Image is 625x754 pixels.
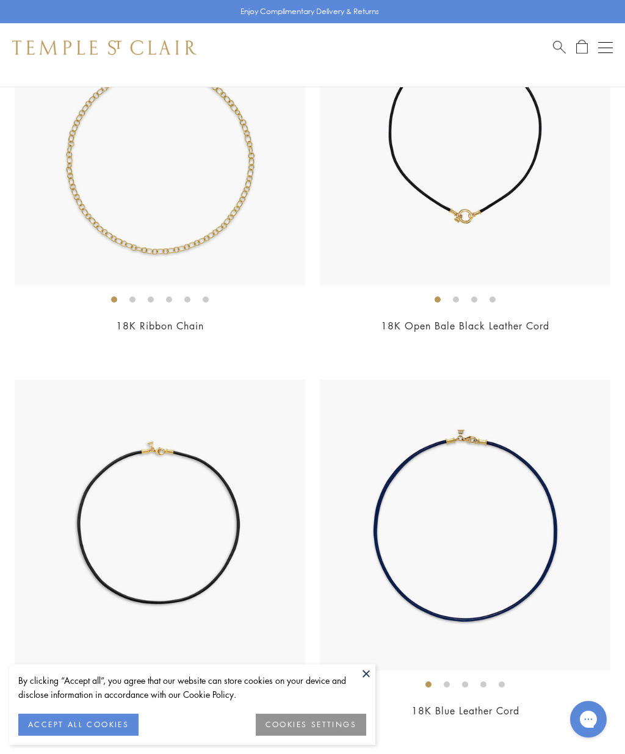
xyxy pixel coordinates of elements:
[240,5,379,18] p: Enjoy Complimentary Delivery & Returns
[18,673,366,702] div: By clicking “Accept all”, you agree that our website can store cookies on your device and disclos...
[553,40,566,55] a: Search
[18,714,139,736] button: ACCEPT ALL COOKIES
[381,319,549,332] a: 18K Open Bale Black Leather Cord
[576,40,588,55] a: Open Shopping Bag
[598,40,613,55] button: Open navigation
[564,697,613,742] iframe: Gorgias live chat messenger
[256,714,366,736] button: COOKIES SETTINGS
[116,319,204,332] a: 18K Ribbon Chain
[411,704,519,717] a: 18K Blue Leather Cord
[320,380,610,670] img: N00001-BLUE18
[15,380,305,670] img: N00001-BLK18
[12,40,197,55] img: Temple St. Clair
